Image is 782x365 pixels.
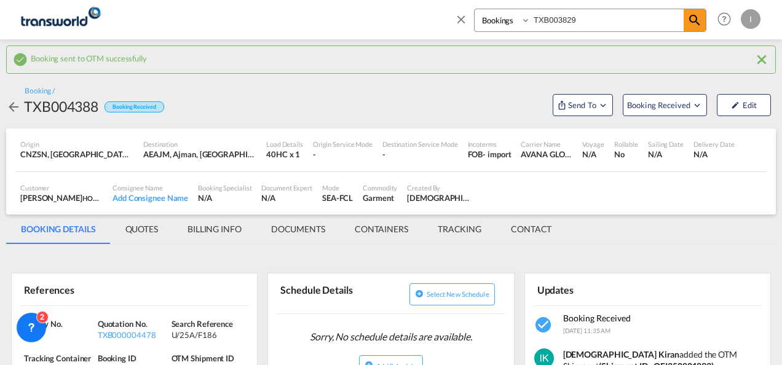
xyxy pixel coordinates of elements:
div: Sailing Date [648,139,684,149]
md-icon: icon-checkbox-marked-circle [13,52,28,67]
md-pagination-wrapper: Use the left and right arrow keys to navigate between tabs [6,214,566,244]
div: Commodity [363,183,397,192]
md-icon: icon-close [754,52,769,67]
md-tab-item: QUOTES [111,214,173,244]
div: Booking Received [105,101,164,113]
div: Help [714,9,741,31]
div: AEAJM, Ajman, United Arab Emirates, Middle East, Middle East [143,149,256,160]
div: U/25A/F186 [172,329,242,340]
div: Rollable [614,139,638,149]
div: - [382,149,458,160]
div: I [741,9,760,29]
div: Created By [407,183,471,192]
md-icon: icon-plus-circle [415,289,424,298]
md-icon: icon-magnify [687,13,702,28]
div: N/A [582,149,604,160]
span: [DATE] 11:35 AM [563,327,611,334]
div: Load Details [266,139,303,149]
div: SEA-FCL [322,192,353,203]
md-tab-item: DOCUMENTS [256,214,340,244]
span: Booking ID [98,353,136,363]
div: N/A [648,149,684,160]
md-tab-item: CONTACT [496,214,566,244]
div: Consignee Name [113,183,188,192]
md-tab-item: CONTAINERS [340,214,423,244]
span: Quotation No. [98,319,148,329]
div: Incoterms [468,139,511,149]
div: References [21,278,132,300]
span: Help [714,9,735,29]
button: icon-plus-circleSelect new schedule [409,283,495,305]
div: Destination Service Mode [382,139,458,149]
div: 40HC x 1 [266,149,303,160]
div: - import [483,149,511,160]
button: icon-pencilEdit [717,94,771,116]
span: Send To [567,99,598,111]
span: HOMES R US TRADING LLC [82,193,165,203]
div: FOB [468,149,483,160]
span: icon-close [454,9,474,38]
div: Customer [20,183,103,192]
span: Tracking Container [24,353,91,363]
div: N/A [261,192,312,203]
div: Carrier Name [521,139,572,149]
span: Booking sent to OTM successfully [31,50,147,63]
img: f753ae806dec11f0841701cdfdf085c0.png [18,6,101,33]
div: N/A [198,192,251,203]
input: Enter Booking ID, Reference ID, Order ID [531,9,684,31]
span: Select new schedule [427,290,489,298]
div: Booking Specialist [198,183,251,192]
div: TXB004388 [24,96,98,116]
span: Sorry, No schedule details are available. [305,325,477,348]
div: N/A [693,149,735,160]
div: Irishi Kiran [407,192,471,203]
div: Voyage [582,139,604,149]
div: Add Consignee Name [113,192,188,203]
div: CNZSN, Zhongshan, China, Greater China & Far East Asia, Asia Pacific [20,149,133,160]
div: Garment [363,192,397,203]
div: Destination [143,139,256,149]
md-icon: icon-close [454,12,468,26]
button: Open demo menu [553,94,613,116]
span: OTM Shipment ID [172,353,235,363]
div: N/A [24,329,95,340]
div: TXB000004478 [98,329,168,340]
span: Booking Received [627,99,692,111]
div: No [614,149,638,160]
div: Schedule Details [277,278,389,308]
div: Updates [534,278,646,300]
div: Origin Service Mode [313,139,373,149]
span: icon-magnify [684,9,706,31]
div: Mode [322,183,353,192]
button: Open demo menu [623,94,707,116]
md-icon: icon-checkbox-marked-circle [534,315,554,335]
md-tab-item: TRACKING [423,214,496,244]
md-tab-item: BOOKING DETAILS [6,214,111,244]
span: Inquiry No. [24,319,63,329]
md-tab-item: BILLING INFO [173,214,256,244]
md-icon: icon-pencil [731,101,740,109]
div: Document Expert [261,183,312,192]
div: [PERSON_NAME] [20,192,103,203]
div: icon-arrow-left [6,96,24,116]
div: Delivery Date [693,139,735,149]
div: Booking / [25,86,55,96]
span: Booking Received [563,313,631,323]
div: AVANA GLOBAL FZCO / TDWC - DUBAI [521,149,572,160]
span: Search Reference [172,319,233,329]
div: Origin [20,139,133,149]
md-icon: icon-arrow-left [6,100,21,114]
strong: [DEMOGRAPHIC_DATA] Kiran [563,349,680,359]
div: - [313,149,373,160]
